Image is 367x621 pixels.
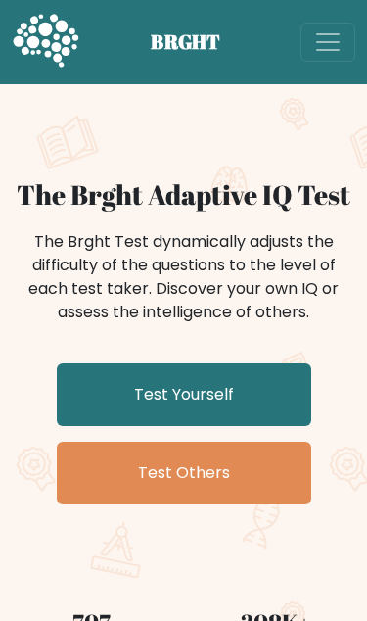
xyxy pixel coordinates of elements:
div: The Brght Test dynamically adjusts the difficulty of the questions to the level of each test take... [23,230,344,324]
a: Test Others [57,442,311,504]
a: Test Yourself [57,363,311,426]
span: BRGHT [151,27,245,57]
button: Toggle navigation [300,23,355,62]
h1: The Brght Adaptive IQ Test [12,178,355,211]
